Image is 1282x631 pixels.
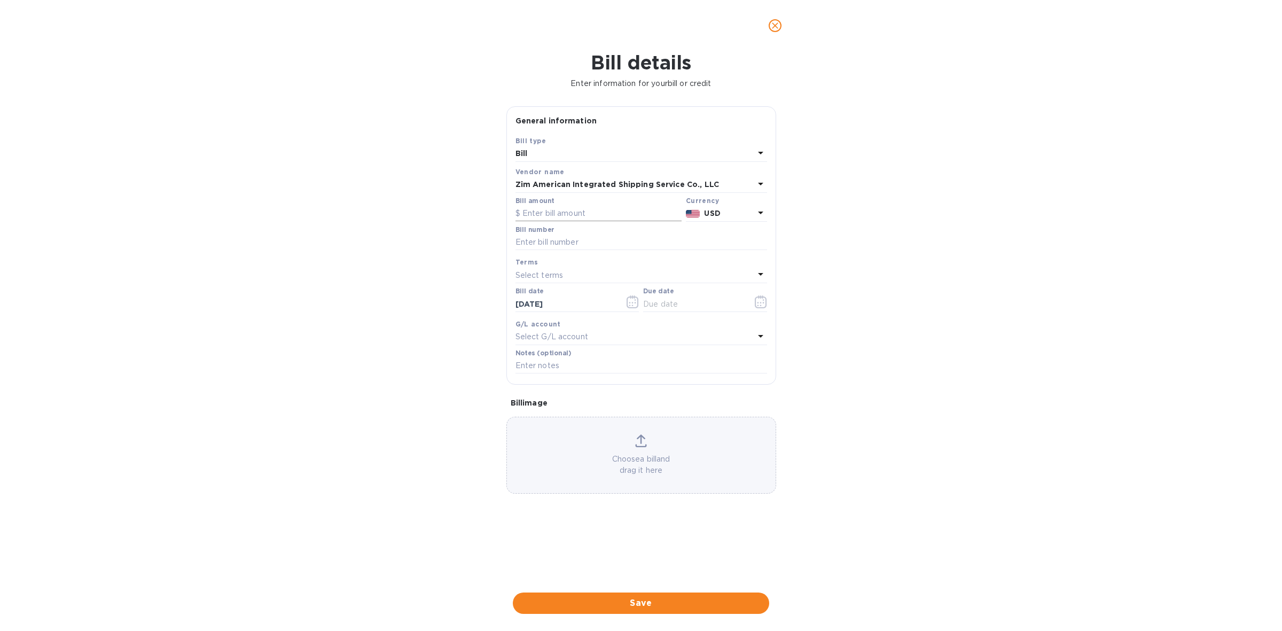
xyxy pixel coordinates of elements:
label: Bill amount [515,198,554,204]
button: Save [513,593,769,614]
span: Save [521,597,761,610]
b: Currency [686,197,719,205]
label: Notes (optional) [515,350,572,356]
p: Enter information for your bill or credit [9,78,1273,89]
input: Due date [643,296,744,312]
input: Select date [515,296,616,312]
button: close [762,13,788,38]
input: Enter bill number [515,235,767,251]
p: Select terms [515,270,564,281]
label: Due date [643,289,674,295]
p: Choose a bill and drag it here [507,454,776,476]
b: Bill type [515,137,546,145]
b: USD [704,209,720,217]
h1: Bill details [9,51,1273,74]
b: G/L account [515,320,561,328]
b: Zim American Integrated Shipping Service Co., LLC [515,180,719,189]
input: Enter notes [515,358,767,374]
p: Bill image [511,398,772,408]
label: Bill number [515,227,554,233]
img: USD [686,210,700,217]
label: Bill date [515,289,544,295]
p: Select G/L account [515,331,588,342]
b: Bill [515,149,528,158]
b: General information [515,116,597,125]
b: Terms [515,258,538,266]
b: Vendor name [515,168,565,176]
input: $ Enter bill amount [515,206,682,222]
